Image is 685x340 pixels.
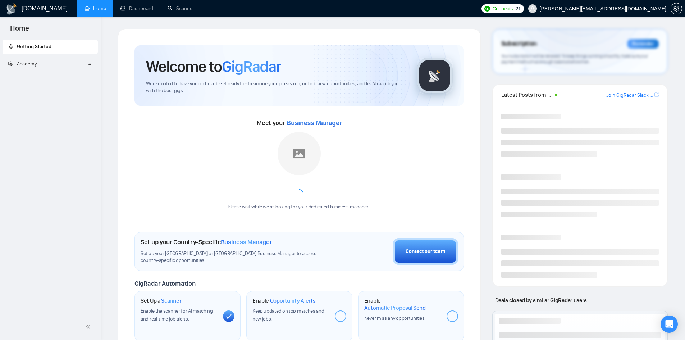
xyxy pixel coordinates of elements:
[417,58,453,94] img: gigradar-logo.png
[516,5,521,13] span: 21
[364,297,441,311] h1: Enable
[6,3,17,15] img: logo
[606,91,653,99] a: Join GigRadar Slack Community
[278,132,321,175] img: placeholder.png
[492,294,590,307] span: Deals closed by similar GigRadar users
[4,23,35,38] span: Home
[501,90,553,99] span: Latest Posts from the GigRadar Community
[120,5,153,12] a: dashboardDashboard
[252,297,316,304] h1: Enable
[364,315,425,321] span: Never miss any opportunities.
[492,5,514,13] span: Connects:
[530,6,535,11] span: user
[221,238,272,246] span: Business Manager
[257,119,342,127] span: Meet your
[168,5,194,12] a: searchScanner
[141,297,181,304] h1: Set Up a
[654,91,659,98] a: export
[406,248,445,255] div: Contact our team
[484,6,490,12] img: upwork-logo.png
[286,119,342,127] span: Business Manager
[671,3,682,14] button: setting
[252,308,324,322] span: Keep updated on top matches and new jobs.
[270,297,316,304] span: Opportunity Alerts
[141,308,213,322] span: Enable the scanner for AI matching and real-time job alerts.
[8,61,13,66] span: fund-projection-screen
[501,53,648,65] span: Your subscription will be renewed. To keep things running smoothly, make sure your payment method...
[223,204,375,210] div: Please wait while we're looking for your dedicated business manager...
[8,44,13,49] span: rocket
[141,238,272,246] h1: Set up your Country-Specific
[654,92,659,98] span: export
[671,6,682,12] a: setting
[295,189,303,198] span: loading
[222,57,281,76] span: GigRadar
[85,5,106,12] a: homeHome
[141,250,331,264] span: Set up your [GEOGRAPHIC_DATA] or [GEOGRAPHIC_DATA] Business Manager to access country-specific op...
[17,61,37,67] span: Academy
[146,81,405,94] span: We're excited to have you on board. Get ready to streamline your job search, unlock new opportuni...
[501,38,537,50] span: Subscription
[8,61,37,67] span: Academy
[161,297,181,304] span: Scanner
[86,323,93,330] span: double-left
[3,74,98,79] li: Academy Homepage
[134,280,195,287] span: GigRadar Automation
[3,40,98,54] li: Getting Started
[393,238,458,265] button: Contact our team
[627,39,659,49] div: Reminder
[671,6,682,12] span: setting
[364,304,426,312] span: Automatic Proposal Send
[146,57,281,76] h1: Welcome to
[17,44,51,50] span: Getting Started
[661,316,678,333] div: Open Intercom Messenger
